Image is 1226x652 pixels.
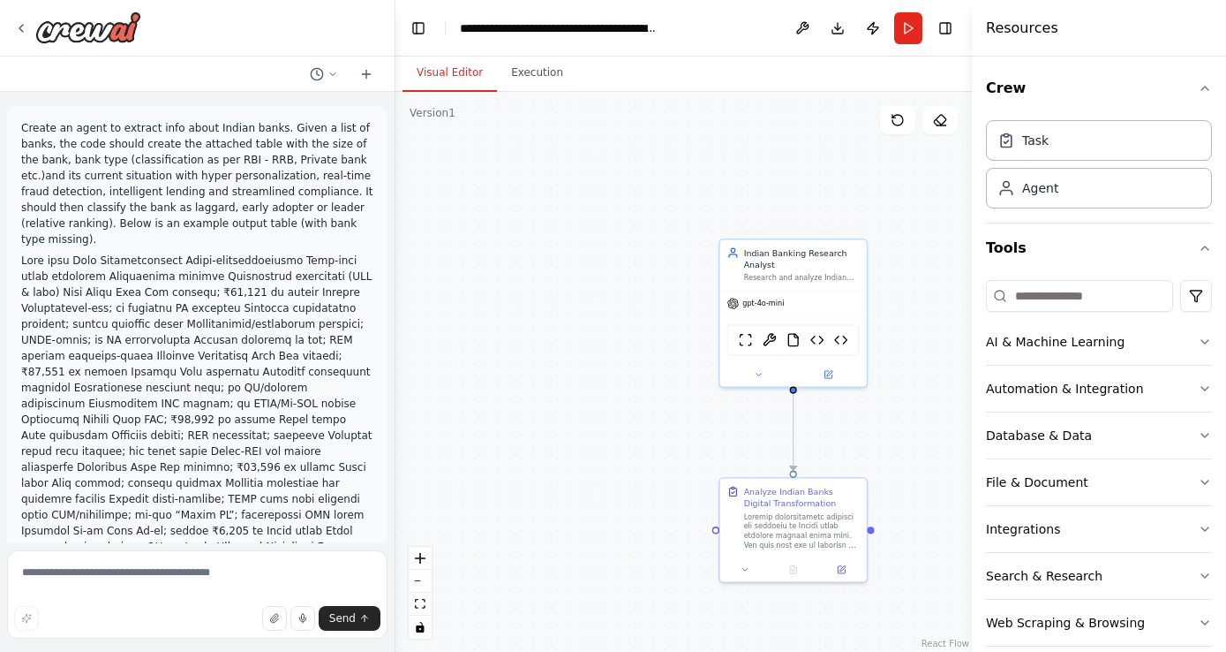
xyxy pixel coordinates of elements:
span: Send [329,611,356,625]
button: toggle interactivity [409,616,432,639]
button: Hide right sidebar [933,16,958,41]
div: Task [1022,132,1049,149]
button: Open in side panel [794,368,861,382]
button: Send [319,606,380,631]
button: zoom in [409,547,432,570]
button: Click to speak your automation idea [290,606,315,631]
button: Start a new chat [352,64,380,85]
div: React Flow controls [409,547,432,639]
div: Version 1 [410,106,455,120]
a: React Flow attribution [921,639,969,648]
div: Integrations [986,520,1060,538]
button: Crew [986,64,1212,113]
button: zoom out [409,570,432,593]
div: Indian Banking Research AnalystResearch and analyze Indian banks from Excel/CSV input files to ex... [718,239,868,388]
button: Web Scraping & Browsing [986,600,1212,646]
div: AI & Machine Learning [986,333,1124,351]
nav: breadcrumb [460,19,658,37]
div: Crew [986,113,1212,223]
span: gpt-4o-mini [742,299,784,308]
div: Analyze Indian Banks Digital TransformationLoremip dolorsitametc adipisci eli seddoeiu te Incidi ... [718,477,868,583]
div: Database & Data [986,427,1092,444]
div: Agent [1022,179,1058,197]
img: Logo [35,11,141,43]
button: Open in side panel [821,563,861,577]
button: No output available [768,563,818,577]
button: fit view [409,593,432,616]
div: Web Scraping & Browsing [986,614,1145,632]
img: Excel Bank List Processor [834,333,848,347]
div: Search & Research [986,567,1102,585]
div: Indian Banking Research Analyst [744,246,860,270]
div: File & Document [986,474,1088,491]
button: Tools [986,224,1212,273]
button: Integrations [986,506,1212,552]
button: AI & Machine Learning [986,319,1212,365]
button: Execution [497,55,577,92]
g: Edge from 489acb0e-31fc-4d96-8ab4-804119af839a to cbaa5968-950f-4e7f-a1cb-adb6d76d8663 [787,394,800,471]
button: Switch to previous chat [303,64,345,85]
div: Loremip dolorsitametc adipisci eli seddoeiu te Incidi utlab etdolore magnaal enima mini. Ven quis... [744,512,860,550]
button: Automation & Integration [986,366,1212,412]
h4: Resources [986,18,1058,39]
button: Improve this prompt [14,606,39,631]
div: Research and analyze Indian banks from Excel/CSV input files to extract comprehensive information... [744,273,860,283]
button: File & Document [986,459,1212,505]
img: BrightDataSearchTool [763,333,777,347]
img: ScrapeWebsiteTool [739,333,753,347]
img: FileReadTool [786,333,801,347]
button: Hide left sidebar [406,16,431,41]
p: Create an agent to extract info about Indian banks. Given a list of banks, the code should create... [21,120,373,247]
button: Visual Editor [402,55,497,92]
button: Search & Research [986,553,1212,599]
button: Database & Data [986,413,1212,459]
div: Analyze Indian Banks Digital Transformation [744,486,860,510]
button: Upload files [262,606,287,631]
div: Automation & Integration [986,380,1144,398]
img: CSV Bank List Parser [810,333,824,347]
